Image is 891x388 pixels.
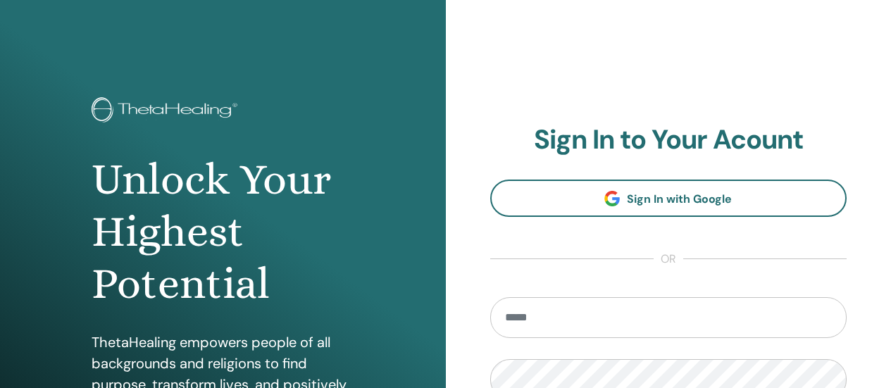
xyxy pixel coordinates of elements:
h1: Unlock Your Highest Potential [92,154,354,311]
h2: Sign In to Your Acount [490,124,847,156]
a: Sign In with Google [490,180,847,217]
span: or [654,251,683,268]
span: Sign In with Google [627,192,732,206]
